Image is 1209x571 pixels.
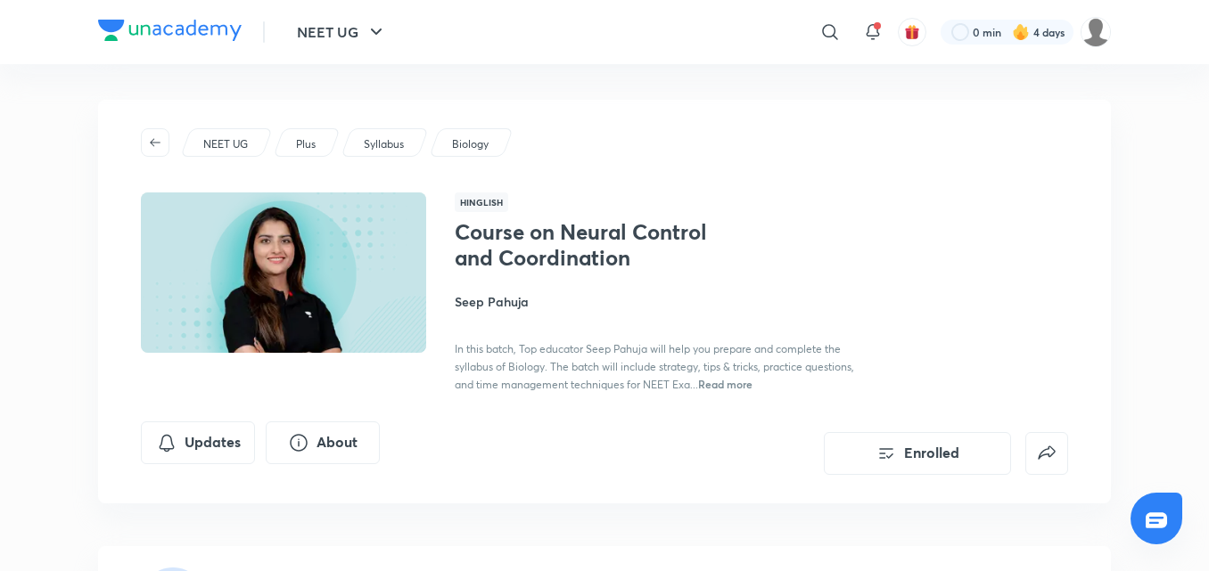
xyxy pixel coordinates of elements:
p: Plus [296,136,316,152]
img: Tarmanjot Singh [1081,17,1111,47]
p: Syllabus [364,136,404,152]
h4: Seep Pahuja [455,292,854,311]
img: streak [1012,23,1030,41]
img: avatar [904,24,920,40]
p: NEET UG [203,136,248,152]
span: Hinglish [455,192,508,212]
a: Biology [449,136,492,152]
button: Updates [141,421,255,464]
a: Plus [293,136,319,152]
img: Company Logo [98,20,242,41]
p: Biology [452,136,489,152]
button: About [266,421,380,464]
a: NEET UG [201,136,251,152]
button: Enrolled [824,432,1011,475]
button: avatar [898,18,926,46]
img: Thumbnail [138,191,429,355]
button: false [1025,432,1068,475]
span: Read more [698,377,753,391]
a: Syllabus [361,136,407,152]
span: In this batch, Top educator Seep Pahuja will help you prepare and complete the syllabus of Biolog... [455,342,854,391]
h1: Course on Neural Control and Coordination [455,219,746,271]
button: NEET UG [286,14,398,50]
a: Company Logo [98,20,242,45]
